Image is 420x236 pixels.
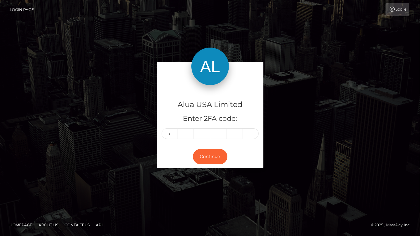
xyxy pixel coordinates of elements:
div: © 2025 , MassPay Inc. [371,222,415,228]
a: About Us [36,220,61,230]
h4: Alua USA Limited [162,99,259,110]
a: Homepage [7,220,35,230]
a: Login Page [10,3,34,16]
button: Continue [193,149,227,164]
a: Contact Us [62,220,92,230]
a: Login [386,3,409,16]
h5: Enter 2FA code: [162,114,259,124]
img: Alua USA Limited [191,48,229,85]
a: API [93,220,105,230]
